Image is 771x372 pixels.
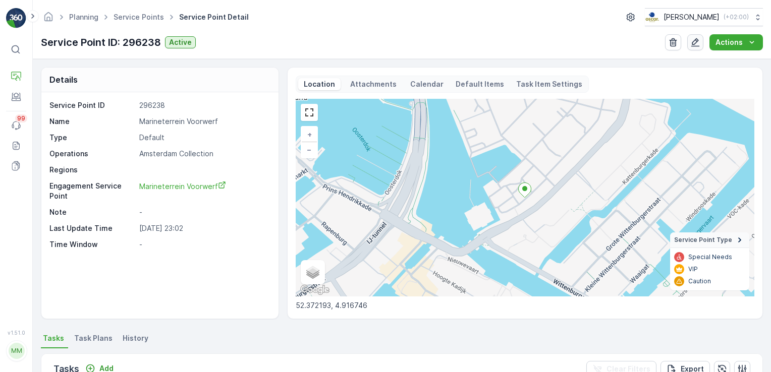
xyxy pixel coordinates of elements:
[307,145,312,154] span: −
[49,165,135,175] p: Regions
[456,79,504,89] p: Default Items
[177,12,251,22] span: Service Point Detail
[302,127,317,142] a: Zoom In
[69,13,98,21] a: Planning
[516,79,582,89] p: Task Item Settings
[139,207,268,217] p: -
[410,79,444,89] p: Calendar
[41,35,161,50] p: Service Point ID: 296238
[123,333,148,343] span: History
[302,142,317,157] a: Zoom Out
[17,114,25,122] p: 99
[688,253,732,261] p: Special Needs
[114,13,164,21] a: Service Points
[688,265,698,273] p: VIP
[709,34,763,50] button: Actions
[302,105,317,120] a: View Fullscreen
[139,182,226,191] span: Marineterrein Voorwerf
[298,283,332,296] a: Open this area in Google Maps (opens a new window)
[139,116,268,127] p: Marineterrein Voorwerf
[670,232,749,248] summary: Service Point Type
[49,181,135,201] p: Engagement Service Point
[645,12,659,23] img: basis-logo_rgb2x.png
[49,149,135,159] p: Operations
[6,338,26,364] button: MM
[298,283,332,296] img: Google
[74,333,113,343] span: Task Plans
[688,277,711,285] p: Caution
[6,8,26,28] img: logo
[6,330,26,336] span: v 1.51.0
[43,333,64,343] span: Tasks
[9,343,25,359] div: MM
[674,236,732,244] span: Service Point Type
[296,300,754,311] p: 52.372193, 4.916746
[43,15,54,24] a: Homepage
[49,239,135,250] p: Time Window
[302,79,337,89] p: Location
[139,223,268,233] p: [DATE] 23:02
[139,100,268,110] p: 296238
[49,116,135,127] p: Name
[49,74,78,86] p: Details
[6,115,26,136] a: 99
[49,133,135,143] p: Type
[302,261,324,283] a: Layers
[724,13,749,21] p: ( +02:00 )
[349,79,398,89] p: Attachments
[645,8,763,26] button: [PERSON_NAME](+02:00)
[664,12,720,22] p: [PERSON_NAME]
[307,130,312,139] span: +
[139,181,268,201] a: Marineterrein Voorwerf
[49,223,135,233] p: Last Update Time
[139,239,268,250] p: -
[49,100,135,110] p: Service Point ID
[49,207,135,217] p: Note
[165,36,196,48] button: Active
[139,133,268,143] p: Default
[715,37,743,47] p: Actions
[139,149,268,159] p: Amsterdam Collection
[169,37,192,47] p: Active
